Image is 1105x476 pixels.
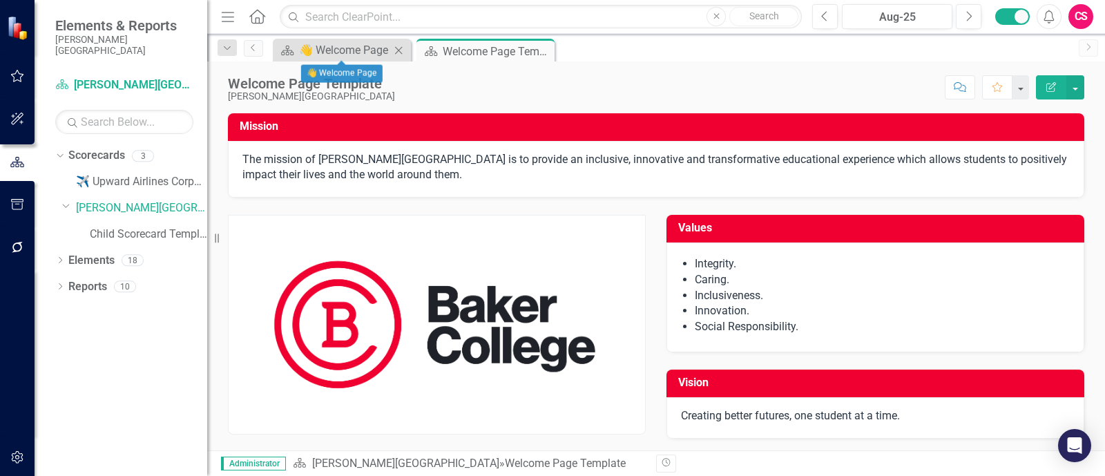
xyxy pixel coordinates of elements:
[729,7,798,26] button: Search
[55,17,193,34] span: Elements & Reports
[6,15,31,40] img: ClearPoint Strategy
[228,91,395,102] div: [PERSON_NAME][GEOGRAPHIC_DATA]
[695,272,1070,288] li: Caring.
[1058,429,1091,462] div: Open Intercom Messenger
[221,457,286,470] span: Administrator
[299,41,390,59] div: 👋 Welcome Page
[55,77,193,93] a: [PERSON_NAME][GEOGRAPHIC_DATA]
[301,65,383,83] div: 👋 Welcome Page
[114,280,136,292] div: 10
[68,279,107,295] a: Reports
[847,9,948,26] div: Aug-25
[55,110,193,134] input: Search Below...
[749,10,779,21] span: Search
[681,408,1070,424] p: Creating better futures, one student at a time.
[293,456,646,472] div: »
[55,34,193,57] small: [PERSON_NAME][GEOGRAPHIC_DATA]
[678,222,1077,234] h3: Values
[76,200,207,216] a: [PERSON_NAME][GEOGRAPHIC_DATA]
[695,256,1070,272] li: Integrity.
[276,41,390,59] a: 👋 Welcome Page
[842,4,952,29] button: Aug-25
[678,377,1077,389] h3: Vision
[228,76,395,91] div: Welcome Page Template
[132,150,154,162] div: 3
[68,253,115,269] a: Elements
[68,148,125,164] a: Scorecards
[1068,4,1093,29] button: CS
[695,319,1070,335] li: Social Responsibility.
[695,288,1070,304] li: Inclusiveness.
[505,457,626,470] div: Welcome Page Template
[695,303,1070,319] li: Innovation.
[280,5,802,29] input: Search ClearPoint...
[90,227,207,242] a: Child Scorecard Template
[229,216,641,434] img: Home - Continuing Education and Lifelong Learning
[312,457,499,470] a: [PERSON_NAME][GEOGRAPHIC_DATA]
[76,174,207,190] a: ✈️ Upward Airlines Corporate
[443,43,551,60] div: Welcome Page Template
[242,152,1070,184] p: The mission of [PERSON_NAME][GEOGRAPHIC_DATA] is to provide an inclusive, innovative and transfor...
[122,254,144,266] div: 18
[240,120,1077,133] h3: Mission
